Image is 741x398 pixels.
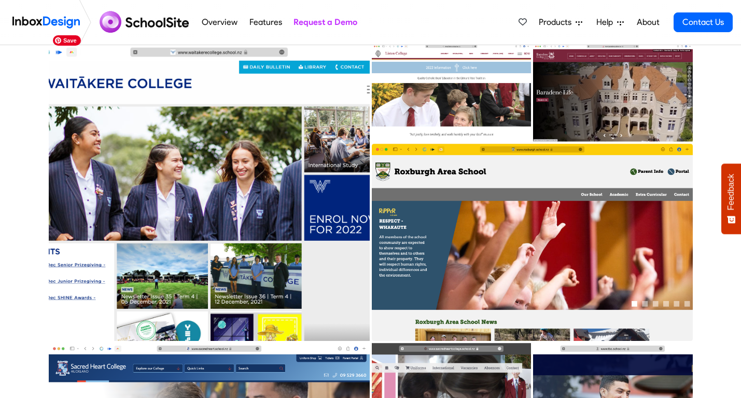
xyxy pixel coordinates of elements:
span: Save [53,35,81,46]
button: Feedback - Show survey [721,163,741,234]
span: Feedback [726,174,736,210]
a: Help [592,12,628,33]
a: Features [246,12,285,33]
a: Overview [199,12,241,33]
a: Request a Demo [290,12,360,33]
img: 2022_01_17_baradene-college.png [532,43,694,143]
img: schoolsite logo [95,10,196,35]
img: 2022_01_17_liston-college.png [371,43,533,143]
a: Contact Us [674,12,733,32]
a: About [634,12,662,33]
a: Products [535,12,586,33]
span: Products [539,16,576,29]
img: 2022_01_17_roxburgh-area-school.png [371,143,694,342]
span: Help [596,16,617,29]
img: 2022_01_17_waitakere-college.png [48,43,371,342]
